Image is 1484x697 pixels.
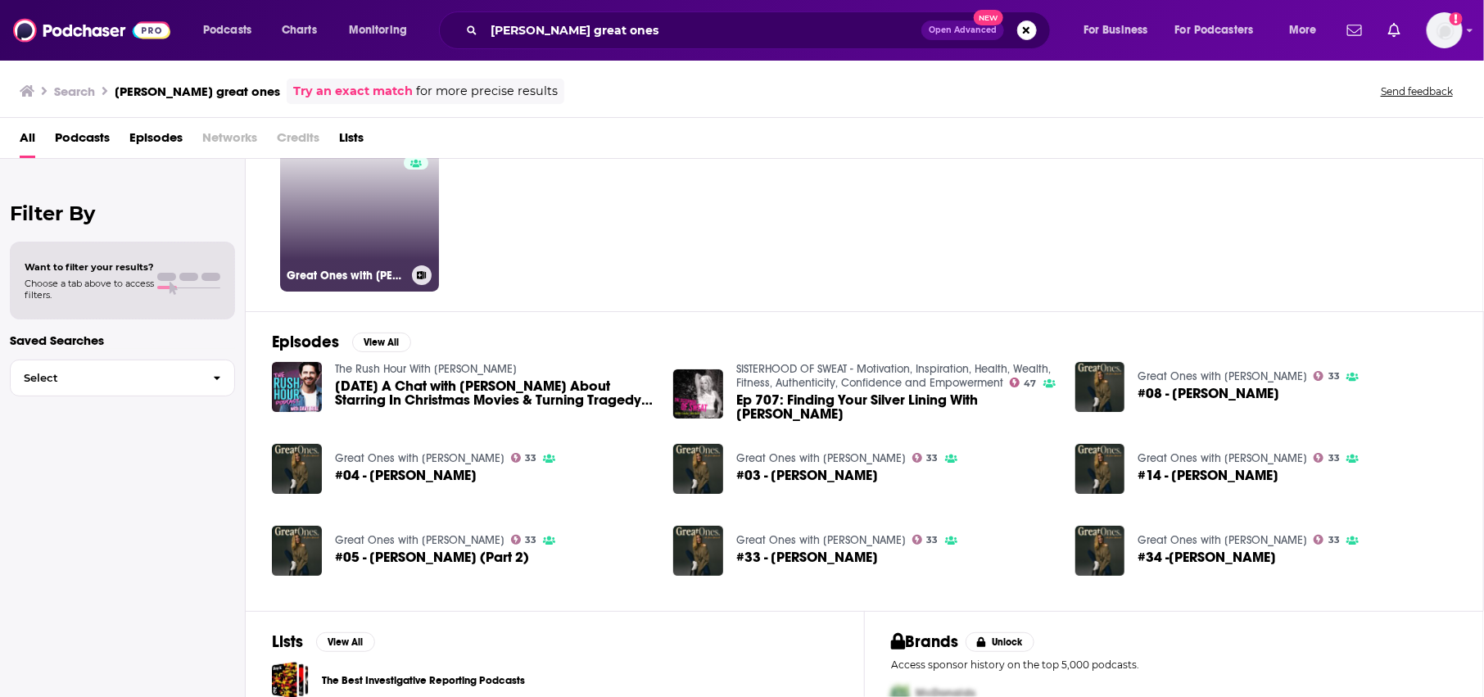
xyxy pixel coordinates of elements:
a: Great Ones with Susie Abromeit [736,533,906,547]
a: #33 - Lamorne Morris [736,550,878,564]
button: open menu [1072,17,1169,43]
a: 11-23-24 A Chat with Susie Abromeit About Starring In Christmas Movies & Turning Tragedy Into Tri... [335,379,654,407]
a: Try an exact match [293,82,413,101]
button: open menu [1165,17,1278,43]
span: 33 [927,536,939,544]
span: Podcasts [203,19,251,42]
span: #04 - [PERSON_NAME] [335,468,477,482]
span: for more precise results [416,82,558,101]
a: Great Ones with Susie Abromeit [1138,369,1307,383]
span: 47 [1025,380,1037,387]
a: The Best Investigative Reporting Podcasts [322,672,525,690]
span: Networks [202,124,257,158]
span: 33 [1328,536,1340,544]
img: #08 - Luke Cook [1075,362,1125,412]
a: 33 [912,453,939,463]
a: 47 [1010,378,1037,387]
img: #03 - Dave Foley [673,444,723,494]
a: Great Ones with Susie Abromeit [1138,533,1307,547]
h2: Episodes [272,332,339,352]
a: #03 - Dave Foley [736,468,878,482]
p: Access sponsor history on the top 5,000 podcasts. [891,659,1457,671]
a: SISTERHOOD OF SWEAT - Motivation, Inspiration, Health, Wealth, Fitness, Authenticity, Confidence ... [736,362,1051,390]
a: 33 [1314,453,1340,463]
a: The Rush Hour With Dave Neal [335,362,517,376]
button: open menu [337,17,428,43]
span: For Podcasters [1175,19,1254,42]
a: 33 [511,535,537,545]
button: Unlock [966,632,1035,652]
a: #14 - Dr. Maryna Yudina [1138,468,1278,482]
span: Select [11,373,200,383]
span: Choose a tab above to access filters. [25,278,154,301]
button: open menu [1278,17,1337,43]
span: #08 - [PERSON_NAME] [1138,387,1279,401]
a: Great Ones with Susie Abromeit [335,533,504,547]
span: [DATE] A Chat with [PERSON_NAME] About Starring In Christmas Movies & Turning Tragedy Into Triumph [335,379,654,407]
h3: Great Ones with [PERSON_NAME] [287,269,405,283]
input: Search podcasts, credits, & more... [484,17,921,43]
a: Ep 707: Finding Your Silver Lining With Susie Abromeit [736,393,1056,421]
a: 33 [1314,371,1340,381]
button: Send feedback [1376,84,1458,98]
a: #34 -Kyle Dunnigan [1138,550,1276,564]
a: #34 -Kyle Dunnigan [1075,526,1125,576]
img: User Profile [1427,12,1463,48]
span: More [1289,19,1317,42]
a: Great Ones with Susie Abromeit [736,451,906,465]
h3: [PERSON_NAME] great ones [115,84,280,99]
span: 33 [927,455,939,462]
a: 33 [511,453,537,463]
span: Credits [277,124,319,158]
img: 11-23-24 A Chat with Susie Abromeit About Starring In Christmas Movies & Turning Tragedy Into Tri... [272,362,322,412]
span: Open Advanced [929,26,997,34]
a: Show notifications dropdown [1382,16,1407,44]
img: Podchaser - Follow, Share and Rate Podcasts [13,15,170,46]
span: Want to filter your results? [25,261,154,273]
span: 33 [525,536,536,544]
h2: Filter By [10,201,235,225]
a: Charts [271,17,327,43]
span: Ep 707: Finding Your Silver Lining With [PERSON_NAME] [736,393,1056,421]
span: 33 [1328,373,1340,380]
span: #05 - [PERSON_NAME] (Part 2) [335,550,529,564]
span: Logged in as shubbardidpr [1427,12,1463,48]
h3: Search [54,84,95,99]
button: View All [352,333,411,352]
span: #33 - [PERSON_NAME] [736,550,878,564]
span: #34 -[PERSON_NAME] [1138,550,1276,564]
a: Great Ones with Susie Abromeit [1138,451,1307,465]
a: 33 [912,535,939,545]
span: Monitoring [349,19,407,42]
img: #05 - Erin Moriarty (Part 2) [272,526,322,576]
a: #08 - Luke Cook [1138,387,1279,401]
h2: Lists [272,631,303,652]
span: For Business [1084,19,1148,42]
button: View All [316,632,375,652]
div: Search podcasts, credits, & more... [455,11,1066,49]
a: ListsView All [272,631,375,652]
img: Ep 707: Finding Your Silver Lining With Susie Abromeit [673,369,723,419]
span: New [974,10,1003,25]
img: #04 - Erin Moriarty [272,444,322,494]
a: All [20,124,35,158]
a: EpisodesView All [272,332,411,352]
a: Lists [339,124,364,158]
span: Episodes [129,124,183,158]
span: Charts [282,19,317,42]
span: #14 - [PERSON_NAME] [1138,468,1278,482]
svg: Add a profile image [1450,12,1463,25]
img: #33 - Lamorne Morris [673,526,723,576]
a: Podcasts [55,124,110,158]
span: 33 [1328,455,1340,462]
